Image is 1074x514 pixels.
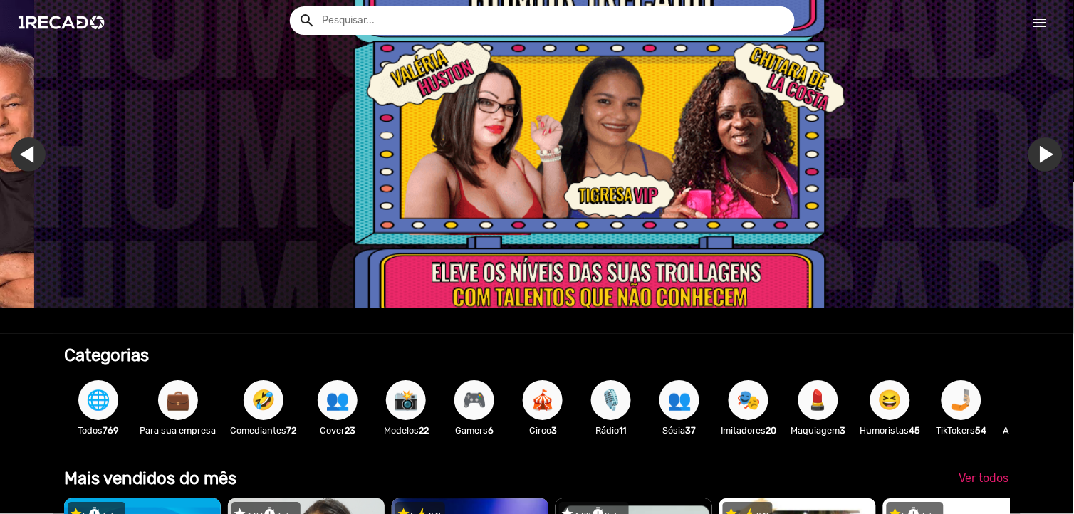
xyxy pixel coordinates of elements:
[909,425,920,436] b: 45
[531,380,555,420] span: 🎪
[659,380,699,420] button: 👥
[488,425,494,436] b: 6
[591,380,631,420] button: 🎙️
[798,380,838,420] button: 💄
[318,380,358,420] button: 👥
[870,380,910,420] button: 😆
[158,380,198,420] button: 💼
[584,424,638,437] p: Rádio
[140,424,216,437] p: Para sua empresa
[78,380,118,420] button: 🌐
[976,425,987,436] b: 54
[286,425,296,436] b: 72
[103,425,119,436] b: 769
[516,424,570,437] p: Circo
[599,380,623,420] span: 🎙️
[878,380,902,420] span: 😆
[345,425,355,436] b: 23
[64,345,149,365] b: Categorias
[523,380,563,420] button: 🎪
[419,425,429,436] b: 22
[806,380,830,420] span: 💄
[394,380,418,420] span: 📸
[379,424,433,437] p: Modelos
[620,425,627,436] b: 11
[942,380,981,420] button: 🤳🏼
[652,424,707,437] p: Sósia
[447,424,501,437] p: Gamers
[721,424,776,437] p: Imitadores
[1032,14,1049,31] mat-icon: Início
[736,380,761,420] span: 🎭
[729,380,768,420] button: 🎭
[293,7,318,32] button: Example home icon
[251,380,276,420] span: 🤣
[244,380,283,420] button: 🤣
[667,380,692,420] span: 👥
[959,471,1009,485] span: Ver todos
[230,424,296,437] p: Comediantes
[71,424,125,437] p: Todos
[934,424,989,437] p: TikTokers
[686,425,697,436] b: 37
[311,424,365,437] p: Cover
[840,425,845,436] b: 3
[462,380,486,420] span: 🎮
[454,380,494,420] button: 🎮
[86,380,110,420] span: 🌐
[46,137,80,172] a: Ir para o slide anterior
[386,380,426,420] button: 📸
[860,424,920,437] p: Humoristas
[298,12,316,29] mat-icon: Example home icon
[949,380,974,420] span: 🤳🏼
[791,424,845,437] p: Maquiagem
[325,380,350,420] span: 👥
[64,468,236,488] b: Mais vendidos do mês
[551,425,557,436] b: 3
[766,425,776,436] b: 20
[166,380,190,420] span: 💼
[311,6,795,35] input: Pesquisar...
